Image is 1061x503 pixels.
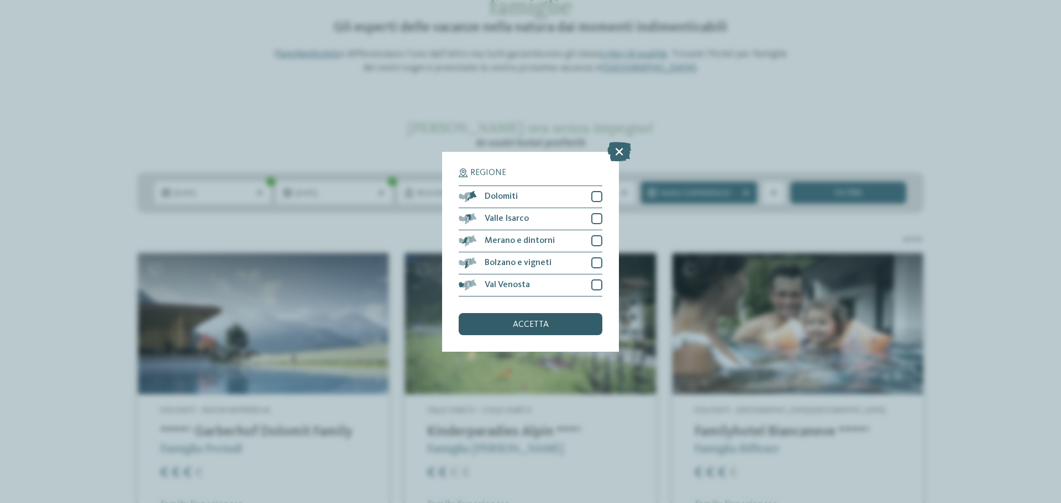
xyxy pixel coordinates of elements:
span: Val Venosta [485,280,530,289]
span: Regione [470,168,506,177]
span: accetta [513,320,549,329]
span: Valle Isarco [485,214,529,223]
span: Dolomiti [485,192,518,201]
span: Bolzano e vigneti [485,258,551,267]
span: Merano e dintorni [485,236,555,245]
